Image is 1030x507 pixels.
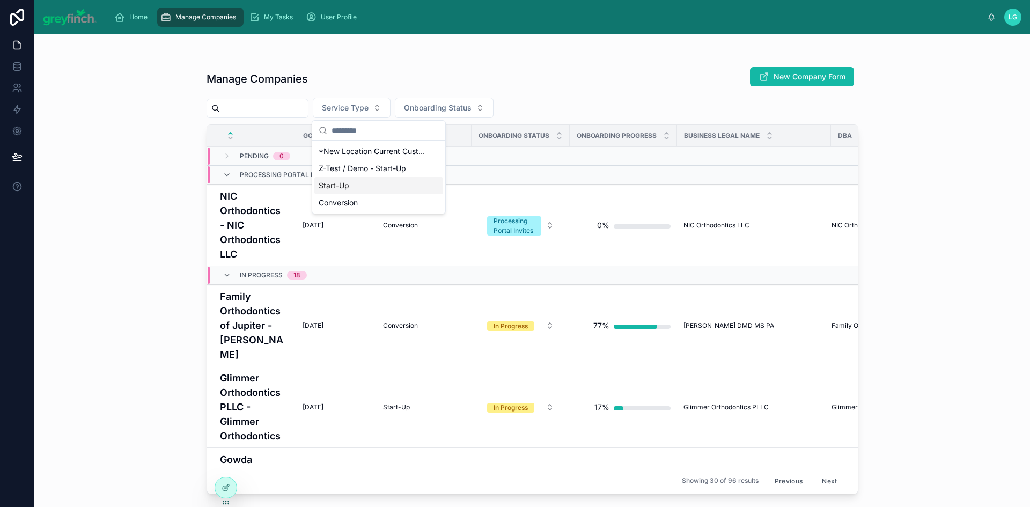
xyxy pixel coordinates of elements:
[240,271,283,280] span: In Progress
[240,171,336,179] span: Processing Portal Invites
[303,221,370,230] a: [DATE]
[479,398,563,417] button: Select Button
[383,321,418,330] span: Conversion
[683,221,749,230] span: NIC Orthodontics LLC
[319,197,358,208] span: Conversion
[319,146,426,157] span: *New Location Current Customer - Start-Up
[303,403,323,412] span: [DATE]
[303,221,323,230] span: [DATE]
[129,13,148,21] span: Home
[319,163,406,174] span: Z-Test / Demo - Start-Up
[832,403,907,412] a: Glimmer Orthodontics
[303,321,323,330] span: [DATE]
[576,215,671,236] a: 0%
[494,321,528,331] div: In Progress
[832,403,899,412] span: Glimmer Orthodontics
[220,189,290,261] a: NIC Orthodontics - NIC Orthodontics LLC
[832,221,884,230] span: NIC Orthodontics
[478,315,563,336] a: Select Button
[683,403,825,412] a: Glimmer Orthodontics PLLC
[684,131,760,140] span: Business Legal Name
[576,396,671,418] a: 17%
[683,221,825,230] a: NIC Orthodontics LLC
[832,321,893,330] span: Family Orthodontics
[157,8,244,27] a: Manage Companies
[576,315,671,336] a: 77%
[293,271,300,280] div: 18
[383,403,410,412] span: Start-Up
[106,5,988,29] div: scrollable content
[683,321,774,330] span: [PERSON_NAME] DMD MS PA
[303,8,364,27] a: User Profile
[597,215,609,236] div: 0%
[312,141,445,214] div: Suggestions
[220,371,290,443] a: Glimmer Orthodontics PLLC - Glimmer Orthodontics
[682,477,759,486] span: Showing 30 of 96 results
[303,403,370,412] a: [DATE]
[220,289,290,362] a: Family Orthodontics of Jupiter - [PERSON_NAME]
[264,13,293,21] span: My Tasks
[750,67,854,86] button: New Company Form
[303,321,370,330] a: [DATE]
[246,8,300,27] a: My Tasks
[321,13,357,21] span: User Profile
[478,210,563,240] a: Select Button
[43,9,97,26] img: App logo
[814,473,844,489] button: Next
[175,13,236,21] span: Manage Companies
[479,211,563,240] button: Select Button
[774,71,845,82] span: New Company Form
[832,321,907,330] a: Family Orthodontics
[395,98,494,118] button: Select Button
[577,131,657,140] span: Onboarding Progress
[683,403,769,412] span: Glimmer Orthodontics PLLC
[479,316,563,335] button: Select Button
[594,396,609,418] div: 17%
[404,102,472,113] span: Onboarding Status
[111,8,155,27] a: Home
[240,152,269,160] span: Pending
[832,221,907,230] a: NIC Orthodontics
[319,180,349,191] span: Start-Up
[383,403,465,412] a: Start-Up
[767,473,810,489] button: Previous
[207,71,308,86] h1: Manage Companies
[322,102,369,113] span: Service Type
[494,216,535,236] div: Processing Portal Invites
[593,315,609,336] div: 77%
[313,98,391,118] button: Select Button
[383,221,465,230] a: Conversion
[303,131,347,140] span: Go Live Date
[479,131,549,140] span: Onboarding Status
[279,152,284,160] div: 0
[838,131,852,140] span: DBA
[1009,13,1017,21] span: LG
[383,321,465,330] a: Conversion
[494,403,528,413] div: In Progress
[383,221,418,230] span: Conversion
[683,321,825,330] a: [PERSON_NAME] DMD MS PA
